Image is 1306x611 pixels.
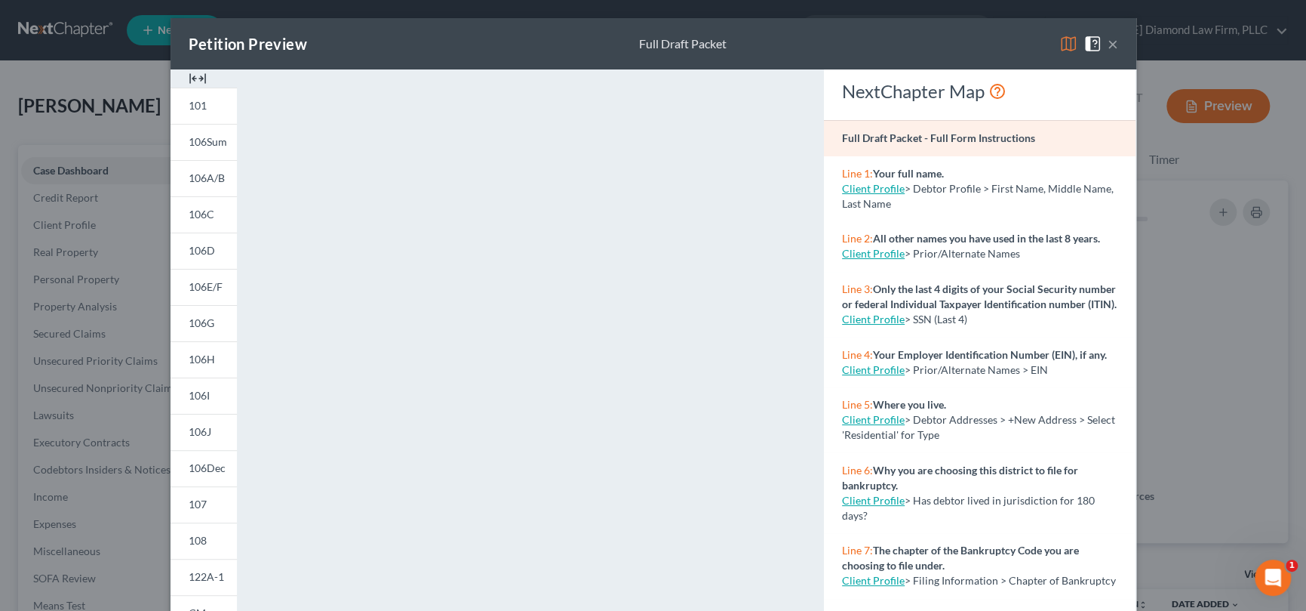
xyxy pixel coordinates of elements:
a: Client Profile [842,574,905,587]
span: > Has debtor lived in jurisdiction for 180 days? [842,494,1095,522]
span: 106E/F [189,280,223,293]
a: Client Profile [842,313,905,326]
span: 106H [189,353,215,366]
span: > Prior/Alternate Names [905,247,1020,260]
span: 106A/B [189,171,225,184]
a: 106I [171,378,237,414]
iframe: Intercom live chat [1255,560,1291,596]
a: 106G [171,305,237,341]
strong: Only the last 4 digits of your Social Security number or federal Individual Taxpayer Identificati... [842,282,1117,310]
strong: All other names you have used in the last 8 years. [873,232,1100,245]
a: Client Profile [842,363,905,376]
span: > Filing Information > Chapter of Bankruptcy [905,574,1116,587]
span: Line 7: [842,544,873,557]
span: 122A-1 [189,570,224,583]
a: 106E/F [171,269,237,305]
a: 106A/B [171,160,237,196]
span: Line 5: [842,398,873,411]
span: > SSN (Last 4) [905,313,967,326]
span: Line 3: [842,282,873,295]
button: × [1108,35,1118,53]
span: 106J [189,425,211,438]
a: 106H [171,341,237,378]
span: Line 6: [842,464,873,477]
a: 122A-1 [171,559,237,595]
span: 101 [189,99,207,112]
a: Client Profile [842,247,905,260]
span: > Prior/Alternate Names > EIN [905,363,1048,376]
span: 106D [189,244,215,257]
span: 1 [1286,560,1298,572]
span: 106G [189,316,214,329]
strong: Your Employer Identification Number (EIN), if any. [873,348,1107,361]
strong: Where you live. [873,398,946,411]
a: Client Profile [842,182,905,195]
span: > Debtor Profile > First Name, Middle Name, Last Name [842,182,1114,210]
a: 107 [171,486,237,523]
span: 106Dec [189,461,226,474]
span: 108 [189,534,207,547]
span: 106Sum [189,135,227,148]
a: 106D [171,233,237,269]
strong: Your full name. [873,167,944,180]
div: Full Draft Packet [639,35,727,53]
a: Client Profile [842,413,905,426]
span: Line 2: [842,232,873,245]
a: 106J [171,414,237,450]
div: Petition Preview [189,33,307,54]
span: Line 4: [842,348,873,361]
a: 106C [171,196,237,233]
img: help-close-5ba153eb36485ed6c1ea00a893f15db1cb9b99d6cae46e1a8edb6c62d00a1a76.svg [1083,35,1102,53]
span: 106I [189,389,210,402]
span: 106C [189,208,214,221]
span: Line 1: [842,167,873,180]
img: expand-e0f6d898513216a626fdd78e52531dac95497ffd26381d4c15ee2fc46db09dca.svg [189,69,207,88]
a: 108 [171,523,237,559]
a: 106Sum [171,124,237,160]
div: NextChapter Map [842,79,1117,103]
strong: The chapter of the Bankruptcy Code you are choosing to file under. [842,544,1079,572]
a: Client Profile [842,494,905,507]
strong: Why you are choosing this district to file for bankruptcy. [842,464,1078,492]
strong: Full Draft Packet - Full Form Instructions [842,131,1035,144]
a: 101 [171,88,237,124]
span: > Debtor Addresses > +New Address > Select 'Residential' for Type [842,413,1115,441]
a: 106Dec [171,450,237,486]
img: map-eea8200ae884c6f1103ae1953ef3d486a96c86aabb227e865a55264e3737af1f.svg [1059,35,1077,53]
span: 107 [189,498,207,511]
